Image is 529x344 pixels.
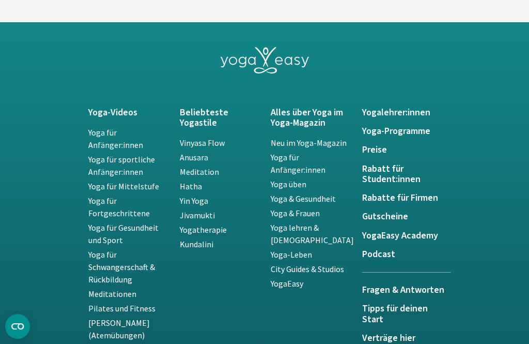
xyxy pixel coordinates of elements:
a: Yoga für Gesundheit und Sport [88,222,159,245]
a: Jivamukti [180,210,215,220]
a: Yoga-Videos [88,108,167,118]
a: Neu im Yoga-Magazin [271,138,347,148]
a: Yoga lehren & [DEMOGRAPHIC_DATA] [271,222,354,245]
a: YogaEasy Academy [362,231,441,241]
a: Yoga & Gesundheit [271,193,336,204]
a: Yoga für Mittelstufe [88,181,159,191]
a: Yoga für Fortgeschrittene [88,196,150,218]
a: Yoga für Anfänger:innen [88,127,143,150]
a: YogaEasy [271,278,303,289]
a: Yogalehrer:innen [362,108,441,118]
a: Alles über Yoga im Yoga-Magazin [271,108,350,129]
a: Yin Yoga [180,196,208,206]
a: Beliebteste Yogastile [180,108,259,129]
a: Rabatte für Firmen [362,193,441,203]
a: Meditationen [88,289,136,299]
a: Yoga für sportliche Anfänger:innen [88,154,155,177]
a: Yogatherapie [180,225,227,235]
a: [PERSON_NAME] (Atemübungen) [88,318,150,340]
a: Hatha [180,181,202,191]
a: Gutscheine [362,212,441,222]
a: Yoga-Leben [271,249,312,260]
a: Yoga-Programme [362,126,441,137]
a: Yoga für Schwangerschaft & Rückbildung [88,249,155,285]
a: Yoga für Anfänger:innen [271,152,325,175]
a: Preise [362,145,441,155]
a: Vinyasa Flow [180,138,225,148]
a: Podcast [362,249,441,260]
a: Meditation [180,167,219,177]
a: Anusara [180,152,208,162]
h5: Fragen & Antworten [362,285,451,295]
a: Rabatt für Student:innen [362,164,441,185]
a: Yoga & Frauen [271,208,320,218]
a: Tipps für deinen Start [362,304,441,325]
button: CMP-Widget öffnen [5,314,30,339]
a: Kundalini [180,239,213,249]
a: Fragen & Antworten [362,272,451,304]
a: Yoga üben [271,179,306,189]
a: City Guides & Studios [271,264,344,274]
a: Pilates und Fitness [88,303,155,313]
